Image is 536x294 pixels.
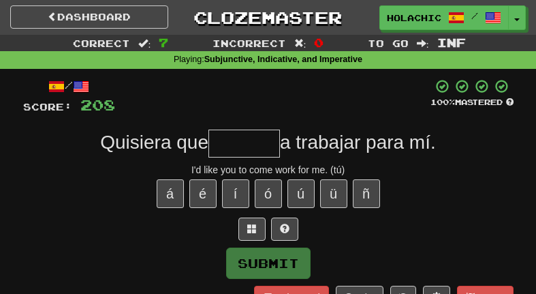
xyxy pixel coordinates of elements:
[437,35,466,49] span: Inf
[189,5,347,29] a: Clozemaster
[189,179,217,208] button: é
[23,78,115,95] div: /
[138,38,151,48] span: :
[10,5,168,29] a: Dashboard
[379,5,509,30] a: Holachicos /
[287,179,315,208] button: ú
[271,218,298,241] button: Single letter hint - you only get 1 per sentence and score half the points! alt+h
[387,12,441,24] span: Holachicos
[255,179,282,208] button: ó
[430,98,455,106] span: 100 %
[226,248,311,279] button: Submit
[100,132,208,153] span: Quisiera que
[430,97,514,108] div: Mastered
[212,38,286,49] span: Incorrect
[159,35,168,49] span: 7
[23,101,72,113] span: Score:
[368,38,409,49] span: To go
[157,179,184,208] button: á
[73,38,130,49] span: Correct
[80,96,115,113] span: 208
[320,179,347,208] button: ü
[353,179,380,208] button: ñ
[471,11,478,20] span: /
[417,38,429,48] span: :
[204,55,362,64] strong: Subjunctive, Indicative, and Imperative
[280,132,436,153] span: a trabajar para mí.
[238,218,266,241] button: Switch sentence to multiple choice alt+p
[222,179,249,208] button: í
[294,38,306,48] span: :
[314,35,324,49] span: 0
[23,163,514,177] div: I'd like you to come work for me. (tú)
